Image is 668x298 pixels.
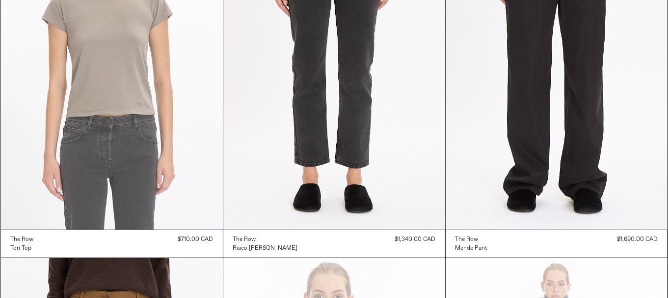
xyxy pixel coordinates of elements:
div: $1,340.00 CAD [395,235,435,244]
div: $710.00 CAD [178,235,213,244]
a: The Row [233,235,298,244]
a: The Row [455,235,487,244]
div: The Row [233,236,256,244]
a: Mende Pant [455,244,487,253]
a: Riaco [PERSON_NAME] [233,244,298,253]
div: The Row [455,236,479,244]
div: $1,690.00 CAD [617,235,658,244]
a: Tori Top [11,244,34,253]
a: The Row [11,235,34,244]
div: Tori Top [11,244,32,253]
